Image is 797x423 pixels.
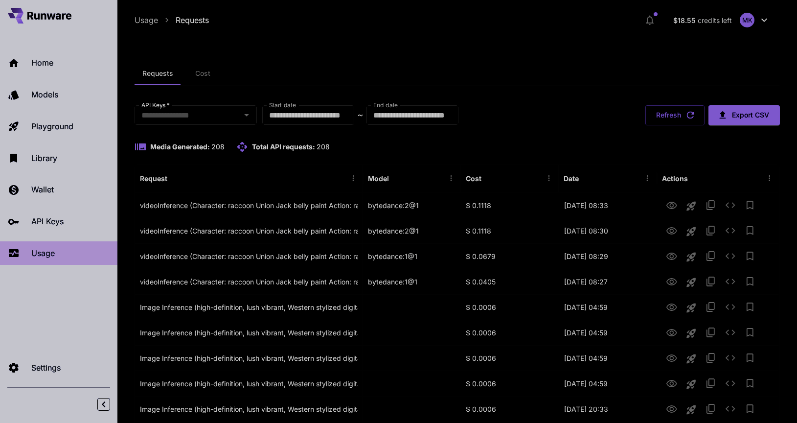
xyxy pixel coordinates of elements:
button: Sort [390,171,404,185]
button: View [662,195,682,215]
div: Click to copy prompt [140,269,358,294]
button: View [662,246,682,266]
button: Add to library [740,272,760,291]
div: Click to copy prompt [140,244,358,269]
button: Sort [482,171,496,185]
div: $ 0.1118 [461,218,559,243]
button: Add to library [740,348,760,368]
div: Cost [466,174,481,183]
button: $18.55105MK [663,9,780,31]
p: Home [31,57,53,69]
button: Copy TaskUUID [701,374,721,393]
p: Usage [31,247,55,259]
div: Model [368,174,389,183]
button: View [662,322,682,342]
div: 22 Sep, 2025 08:33 [559,192,657,218]
div: 22 Sep, 2025 08:30 [559,218,657,243]
button: See details [721,348,740,368]
button: Copy TaskUUID [701,195,721,215]
button: See details [721,246,740,266]
div: Click to copy prompt [140,397,358,422]
span: Requests [142,69,173,78]
button: See details [721,221,740,240]
button: View [662,348,682,368]
button: Add to library [740,246,760,266]
div: Click to copy prompt [140,193,358,218]
span: Media Generated: [150,142,210,151]
button: Launch in playground [682,324,701,343]
div: Click to copy prompt [140,371,358,396]
button: Launch in playground [682,196,701,216]
button: Copy TaskUUID [701,297,721,317]
div: $ 0.0006 [461,371,559,396]
div: bytedance:1@1 [363,243,461,269]
p: Settings [31,362,61,374]
button: See details [721,323,740,342]
div: Actions [662,174,688,183]
button: Add to library [740,323,760,342]
button: See details [721,374,740,393]
button: See details [721,399,740,419]
div: $ 0.0405 [461,269,559,294]
button: Menu [763,171,776,185]
span: credits left [698,16,732,24]
div: $ 0.0006 [461,345,559,371]
button: Sort [168,171,182,185]
a: Requests [176,14,209,26]
div: $ 0.0006 [461,320,559,345]
div: $ 0.0006 [461,294,559,320]
div: Click to copy prompt [140,320,358,345]
button: Add to library [740,399,760,419]
button: Launch in playground [682,247,701,267]
p: Wallet [31,184,54,195]
span: 208 [211,142,225,151]
button: Copy TaskUUID [701,399,721,419]
button: See details [721,272,740,291]
button: Open [240,108,253,122]
label: End date [373,101,398,109]
label: API Keys [141,101,170,109]
button: Add to library [740,221,760,240]
div: 22 Sep, 2025 04:59 [559,371,657,396]
button: View [662,271,682,291]
label: Start date [269,101,296,109]
button: Sort [580,171,593,185]
div: 22 Sep, 2025 04:59 [559,345,657,371]
div: 22 Sep, 2025 08:29 [559,243,657,269]
button: View [662,399,682,419]
span: Cost [195,69,210,78]
div: 22 Sep, 2025 04:59 [559,320,657,345]
button: Menu [542,171,556,185]
div: Collapse sidebar [105,396,117,413]
div: bytedance:1@1 [363,269,461,294]
p: Library [31,152,57,164]
div: Date [564,174,579,183]
div: $ 0.1118 [461,192,559,218]
div: $18.55105 [673,15,732,25]
span: $18.55 [673,16,698,24]
button: Launch in playground [682,349,701,369]
button: See details [721,195,740,215]
button: Add to library [740,374,760,393]
button: See details [721,297,740,317]
button: Menu [444,171,458,185]
button: Refresh [645,105,705,125]
button: View [662,297,682,317]
nav: breadcrumb [135,14,209,26]
p: ~ [358,109,363,121]
button: Menu [640,171,654,185]
div: 21 Sep, 2025 20:33 [559,396,657,422]
button: Collapse sidebar [97,398,110,411]
div: 22 Sep, 2025 08:27 [559,269,657,294]
button: Add to library [740,195,760,215]
div: Click to copy prompt [140,346,358,371]
div: Click to copy prompt [140,295,358,320]
button: Menu [346,171,360,185]
button: Export CSV [708,105,780,125]
div: 22 Sep, 2025 04:59 [559,294,657,320]
div: MK [740,13,754,27]
a: Usage [135,14,158,26]
button: View [662,373,682,393]
button: Launch in playground [682,273,701,292]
